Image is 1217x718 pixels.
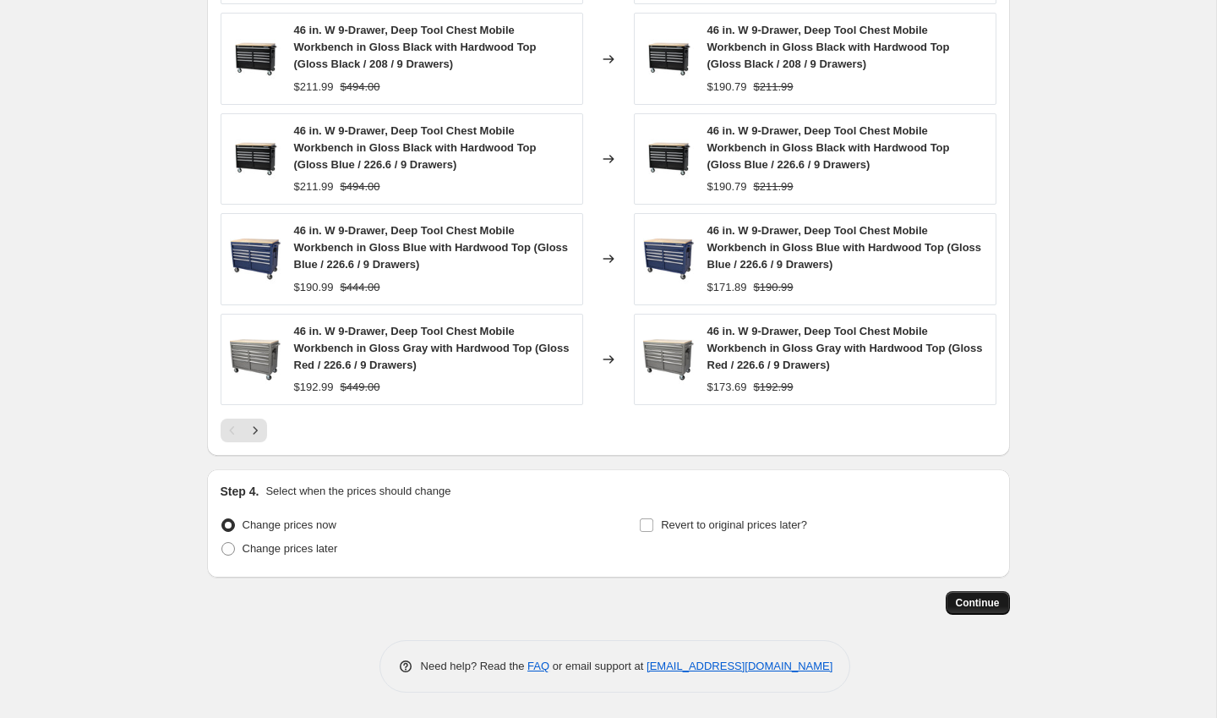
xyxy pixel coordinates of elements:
a: [EMAIL_ADDRESS][DOMAIN_NAME] [647,660,832,672]
h2: Step 4. [221,483,259,500]
span: 46 in. W 9-Drawer, Deep Tool Chest Mobile Workbench in Gloss Blue with Hardwood Top (Gloss Blue /... [294,224,569,271]
p: Select when the prices should change [265,483,450,500]
img: f36e2d75e8820f3c2b1d0f90b8f55e7f_4da2d92f-cc9e-4b1c-b05b-e5bc338de1ba_80x.jpg [230,233,281,284]
a: FAQ [527,660,549,672]
strike: $444.00 [341,279,380,296]
span: 46 in. W 9-Drawer, Deep Tool Chest Mobile Workbench in Gloss Black with Hardwood Top (Gloss Black... [294,24,537,70]
nav: Pagination [221,419,267,442]
img: 841f18e9203efdcba1004cde6a79b4c6_d2834a78-8b6f-410c-ad81-05a58cd23ffc_80x.jpg [643,134,694,184]
button: Next [243,419,267,442]
div: $190.99 [294,279,334,296]
div: $192.99 [294,379,334,396]
strike: $192.99 [754,379,794,396]
div: $211.99 [294,178,334,195]
span: Change prices later [243,542,338,555]
span: 46 in. W 9-Drawer, Deep Tool Chest Mobile Workbench in Gloss Black with Hardwood Top (Gloss Black... [707,24,950,70]
strike: $449.00 [341,379,380,396]
img: f36e2d75e8820f3c2b1d0f90b8f55e7f_4da2d92f-cc9e-4b1c-b05b-e5bc338de1ba_80x.jpg [643,233,694,284]
img: 841f18e9203efdcba1004cde6a79b4c6_f2586d7b-15d1-45d9-99e4-7b548dc925f1_80x.jpg [643,34,694,85]
span: Continue [956,596,1000,610]
img: 8186f458d8ab55097d6d47921d5b1ccb_ee0857a4-416a-4539-85c4-9b385ea9c2e4_80x.jpg [643,334,694,385]
strike: $494.00 [341,178,380,195]
span: or email support at [549,660,647,672]
span: Revert to original prices later? [661,518,807,531]
span: Need help? Read the [421,660,528,672]
img: 841f18e9203efdcba1004cde6a79b4c6_d2834a78-8b6f-410c-ad81-05a58cd23ffc_80x.jpg [230,134,281,184]
span: 46 in. W 9-Drawer, Deep Tool Chest Mobile Workbench in Gloss Black with Hardwood Top (Gloss Blue ... [294,124,537,171]
button: Continue [946,591,1010,615]
div: $171.89 [707,279,747,296]
strike: $494.00 [341,79,380,96]
span: 46 in. W 9-Drawer, Deep Tool Chest Mobile Workbench in Gloss Black with Hardwood Top (Gloss Blue ... [707,124,950,171]
img: 8186f458d8ab55097d6d47921d5b1ccb_ee0857a4-416a-4539-85c4-9b385ea9c2e4_80x.jpg [230,334,281,385]
span: 46 in. W 9-Drawer, Deep Tool Chest Mobile Workbench in Gloss Gray with Hardwood Top (Gloss Red / ... [707,325,983,371]
strike: $211.99 [754,178,794,195]
div: $190.79 [707,79,747,96]
strike: $211.99 [754,79,794,96]
div: $190.79 [707,178,747,195]
div: $173.69 [707,379,747,396]
span: Change prices now [243,518,336,531]
strike: $190.99 [754,279,794,296]
img: 841f18e9203efdcba1004cde6a79b4c6_f2586d7b-15d1-45d9-99e4-7b548dc925f1_80x.jpg [230,34,281,85]
span: 46 in. W 9-Drawer, Deep Tool Chest Mobile Workbench in Gloss Blue with Hardwood Top (Gloss Blue /... [707,224,982,271]
span: 46 in. W 9-Drawer, Deep Tool Chest Mobile Workbench in Gloss Gray with Hardwood Top (Gloss Red / ... [294,325,570,371]
div: $211.99 [294,79,334,96]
